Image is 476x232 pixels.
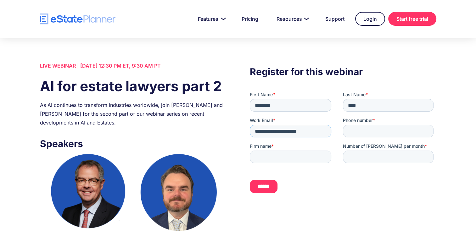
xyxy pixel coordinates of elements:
[388,12,436,26] a: Start free trial
[250,91,436,198] iframe: Form 0
[318,13,352,25] a: Support
[234,13,266,25] a: Pricing
[355,12,385,26] a: Login
[40,136,226,151] h3: Speakers
[40,14,115,25] a: home
[269,13,315,25] a: Resources
[250,64,436,79] h3: Register for this webinar
[190,13,231,25] a: Features
[40,101,226,127] div: As AI continues to transform industries worldwide, join [PERSON_NAME] and [PERSON_NAME] for the s...
[40,76,226,96] h1: AI for estate lawyers part 2
[40,61,226,70] div: LIVE WEBINAR | [DATE] 12:30 PM ET, 9:30 AM PT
